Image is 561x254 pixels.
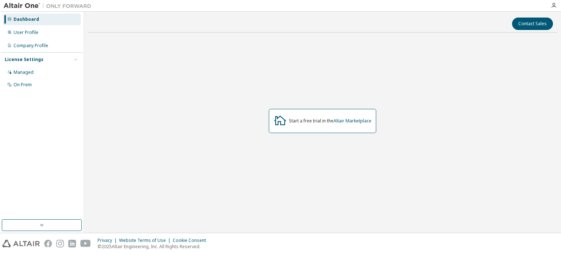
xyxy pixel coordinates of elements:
[289,118,371,124] div: Start a free trial in the
[44,240,52,247] img: facebook.svg
[14,30,38,35] div: User Profile
[5,57,43,62] div: License Settings
[333,118,371,124] a: Altair Marketplace
[56,240,64,247] img: instagram.svg
[4,2,95,10] img: Altair One
[2,240,40,247] img: altair_logo.svg
[98,243,210,250] p: © 2025 Altair Engineering, Inc. All Rights Reserved.
[68,240,76,247] img: linkedin.svg
[14,69,34,75] div: Managed
[14,82,32,88] div: On Prem
[14,16,39,22] div: Dashboard
[80,240,91,247] img: youtube.svg
[119,238,173,243] div: Website Terms of Use
[512,18,553,30] button: Contact Sales
[173,238,210,243] div: Cookie Consent
[98,238,119,243] div: Privacy
[14,43,48,49] div: Company Profile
